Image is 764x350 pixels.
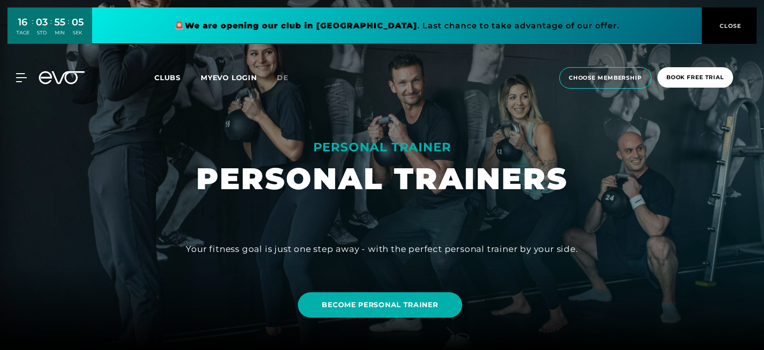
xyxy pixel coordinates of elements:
span: BECOME PERSONAL TRAINER [322,300,438,310]
div: 03 [36,15,48,29]
div: 16 [16,15,29,29]
a: MYEVO LOGIN [201,73,257,82]
a: Clubs [154,73,201,82]
span: de [277,73,288,82]
span: choose membership [569,74,642,82]
div: : [50,16,52,42]
div: SEK [72,29,84,36]
div: PERSONAL TRAINER [196,139,568,155]
div: : [32,16,33,42]
button: CLOSE [702,7,757,44]
a: de [277,72,300,84]
div: MIN [54,29,65,36]
div: STD [36,29,48,36]
h1: PERSONAL TRAINERS [196,159,568,198]
a: BECOME PERSONAL TRAINER [298,292,462,318]
span: book free trial [666,73,724,82]
span: Clubs [154,73,181,82]
div: Your fitness goal is just one step away - with the perfect personal trainer by your side. [186,241,578,257]
div: 55 [54,15,65,29]
a: choose membership [556,67,654,89]
span: CLOSE [717,21,742,30]
div: : [68,16,69,42]
div: 05 [72,15,84,29]
a: book free trial [654,67,736,89]
div: TAGE [16,29,29,36]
